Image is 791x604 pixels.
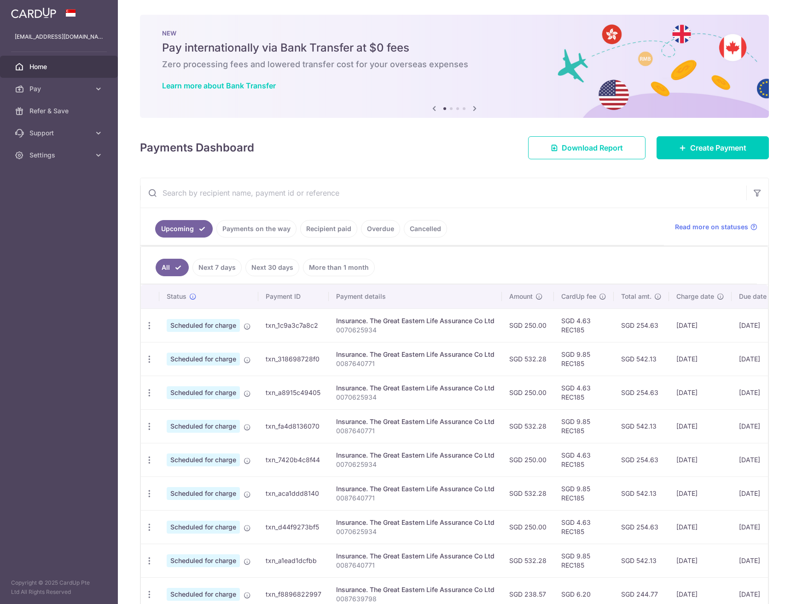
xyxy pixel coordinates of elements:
[303,259,375,276] a: More than 1 month
[554,342,614,376] td: SGD 9.85 REC185
[258,409,329,443] td: txn_fa4d8136070
[690,142,746,153] span: Create Payment
[502,443,554,476] td: SGD 250.00
[732,476,784,510] td: [DATE]
[336,494,494,503] p: 0087640771
[657,136,769,159] a: Create Payment
[502,544,554,577] td: SGD 532.28
[336,484,494,494] div: Insurance. The Great Eastern Life Assurance Co Ltd
[336,316,494,325] div: Insurance. The Great Eastern Life Assurance Co Ltd
[167,386,240,399] span: Scheduled for charge
[167,292,186,301] span: Status
[502,510,554,544] td: SGD 250.00
[258,308,329,342] td: txn_1c9a3c7a8c2
[554,510,614,544] td: SGD 4.63 REC185
[336,383,494,393] div: Insurance. The Great Eastern Life Assurance Co Ltd
[675,222,748,232] span: Read more on statuses
[140,178,746,208] input: Search by recipient name, payment id or reference
[502,376,554,409] td: SGD 250.00
[258,510,329,544] td: txn_d44f9273bf5
[336,594,494,604] p: 0087639798
[676,292,714,301] span: Charge date
[561,292,596,301] span: CardUp fee
[336,417,494,426] div: Insurance. The Great Eastern Life Assurance Co Ltd
[614,476,669,510] td: SGD 542.13
[167,420,240,433] span: Scheduled for charge
[336,451,494,460] div: Insurance. The Great Eastern Life Assurance Co Ltd
[732,308,784,342] td: [DATE]
[258,443,329,476] td: txn_7420b4c8f44
[336,518,494,527] div: Insurance. The Great Eastern Life Assurance Co Ltd
[502,308,554,342] td: SGD 250.00
[167,521,240,534] span: Scheduled for charge
[732,443,784,476] td: [DATE]
[329,285,502,308] th: Payment details
[614,443,669,476] td: SGD 254.63
[554,476,614,510] td: SGD 9.85 REC185
[29,151,90,160] span: Settings
[614,510,669,544] td: SGD 254.63
[336,561,494,570] p: 0087640771
[216,220,297,238] a: Payments on the way
[336,325,494,335] p: 0070625934
[245,259,299,276] a: Next 30 days
[29,128,90,138] span: Support
[167,487,240,500] span: Scheduled for charge
[336,527,494,536] p: 0070625934
[669,443,732,476] td: [DATE]
[614,544,669,577] td: SGD 542.13
[336,460,494,469] p: 0070625934
[156,259,189,276] a: All
[675,222,757,232] a: Read more on statuses
[554,544,614,577] td: SGD 9.85 REC185
[192,259,242,276] a: Next 7 days
[155,220,213,238] a: Upcoming
[336,585,494,594] div: Insurance. The Great Eastern Life Assurance Co Ltd
[554,376,614,409] td: SGD 4.63 REC185
[336,552,494,561] div: Insurance. The Great Eastern Life Assurance Co Ltd
[669,342,732,376] td: [DATE]
[669,308,732,342] td: [DATE]
[669,510,732,544] td: [DATE]
[162,29,747,37] p: NEW
[621,292,651,301] span: Total amt.
[669,376,732,409] td: [DATE]
[732,544,784,577] td: [DATE]
[404,220,447,238] a: Cancelled
[300,220,357,238] a: Recipient paid
[614,376,669,409] td: SGD 254.63
[554,443,614,476] td: SGD 4.63 REC185
[732,510,784,544] td: [DATE]
[361,220,400,238] a: Overdue
[502,409,554,443] td: SGD 532.28
[258,544,329,577] td: txn_a1ead1dcfbb
[258,342,329,376] td: txn_318698728f0
[614,308,669,342] td: SGD 254.63
[336,359,494,368] p: 0087640771
[11,7,56,18] img: CardUp
[336,393,494,402] p: 0070625934
[509,292,533,301] span: Amount
[258,476,329,510] td: txn_aca1ddd8140
[162,59,747,70] h6: Zero processing fees and lowered transfer cost for your overseas expenses
[502,342,554,376] td: SGD 532.28
[162,81,276,90] a: Learn more about Bank Transfer
[167,554,240,567] span: Scheduled for charge
[29,84,90,93] span: Pay
[562,142,623,153] span: Download Report
[732,342,784,376] td: [DATE]
[258,376,329,409] td: txn_a8915c49405
[554,308,614,342] td: SGD 4.63 REC185
[739,292,767,301] span: Due date
[669,476,732,510] td: [DATE]
[167,453,240,466] span: Scheduled for charge
[258,285,329,308] th: Payment ID
[167,588,240,601] span: Scheduled for charge
[167,353,240,366] span: Scheduled for charge
[167,319,240,332] span: Scheduled for charge
[502,476,554,510] td: SGD 532.28
[336,350,494,359] div: Insurance. The Great Eastern Life Assurance Co Ltd
[140,15,769,118] img: Bank transfer banner
[29,106,90,116] span: Refer & Save
[669,409,732,443] td: [DATE]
